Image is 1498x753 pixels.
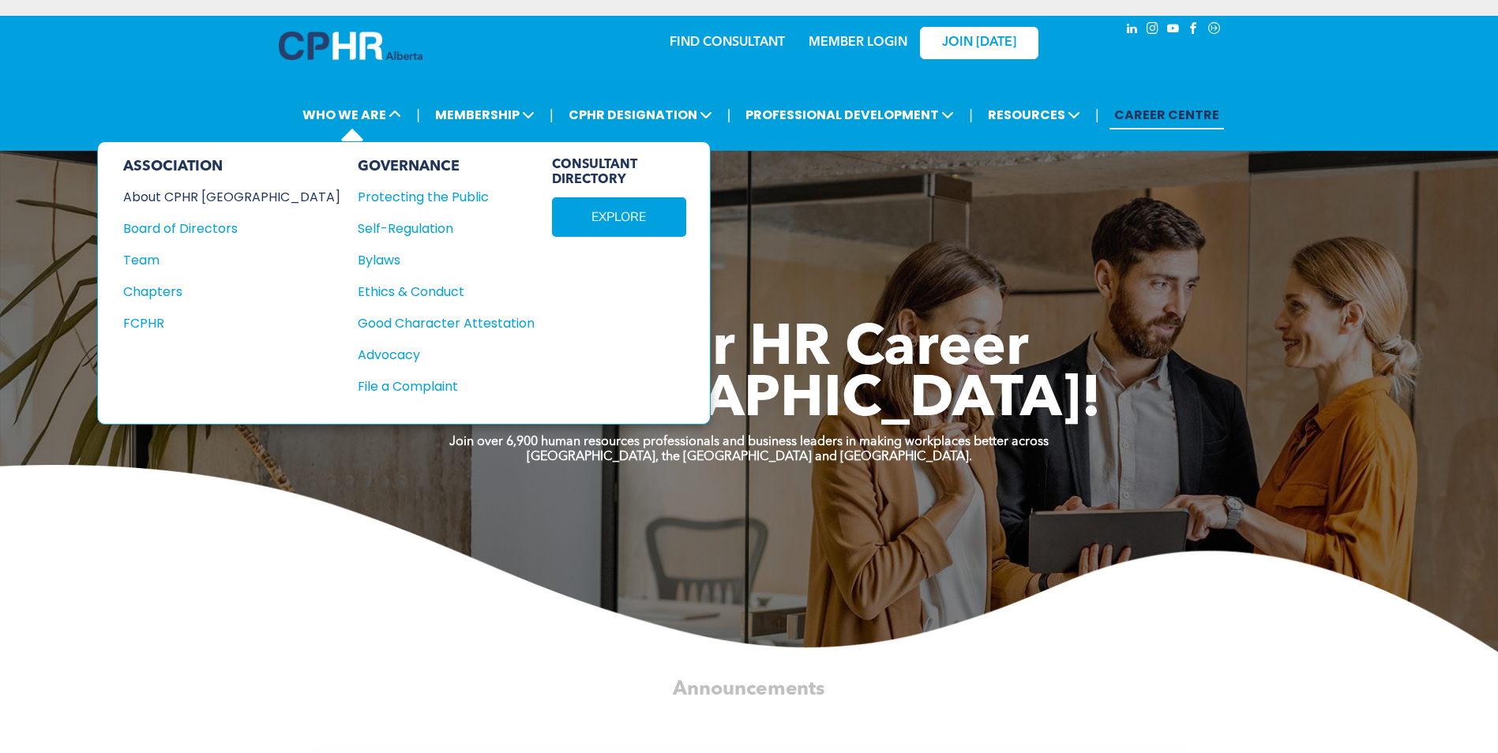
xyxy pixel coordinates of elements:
div: Team [123,250,319,270]
span: Take Your HR Career [469,321,1029,378]
a: JOIN [DATE] [920,27,1038,59]
a: Good Character Attestation [358,313,535,333]
span: To [GEOGRAPHIC_DATA]! [397,373,1102,429]
span: CONSULTANT DIRECTORY [552,158,686,188]
a: Ethics & Conduct [358,282,535,302]
span: RESOURCES [983,100,1085,129]
a: linkedin [1124,20,1141,41]
div: File a Complaint [358,376,517,396]
a: Team [123,250,340,270]
li: | [969,99,973,131]
div: GOVERNANCE [358,158,535,175]
a: Chapters [123,282,340,302]
li: | [1095,99,1099,131]
a: Self-Regulation [358,219,535,238]
div: Board of Directors [123,219,319,238]
span: Announcements [673,680,824,699]
a: Bylaws [358,250,535,270]
li: | [416,99,420,131]
div: Chapters [123,282,319,302]
div: Protecting the Public [358,187,517,207]
a: FIND CONSULTANT [670,36,785,49]
a: Social network [1206,20,1223,41]
a: Board of Directors [123,219,340,238]
div: Self-Regulation [358,219,517,238]
span: JOIN [DATE] [942,36,1016,51]
a: About CPHR [GEOGRAPHIC_DATA] [123,187,340,207]
li: | [550,99,554,131]
div: FCPHR [123,313,319,333]
div: Good Character Attestation [358,313,517,333]
span: WHO WE ARE [298,100,406,129]
span: PROFESSIONAL DEVELOPMENT [741,100,959,129]
div: Bylaws [358,250,517,270]
div: Advocacy [358,345,517,365]
img: A blue and white logo for cp alberta [279,32,422,60]
a: File a Complaint [358,376,535,396]
a: MEMBER LOGIN [809,36,907,49]
span: CPHR DESIGNATION [564,100,717,129]
a: instagram [1144,20,1162,41]
a: facebook [1185,20,1203,41]
span: MEMBERSHIP [430,100,539,129]
div: Ethics & Conduct [358,282,517,302]
a: CAREER CENTRE [1109,100,1224,129]
a: Protecting the Public [358,187,535,207]
li: | [727,99,731,131]
div: ASSOCIATION [123,158,340,175]
a: youtube [1165,20,1182,41]
strong: [GEOGRAPHIC_DATA], the [GEOGRAPHIC_DATA] and [GEOGRAPHIC_DATA]. [527,451,972,463]
strong: Join over 6,900 human resources professionals and business leaders in making workplaces better ac... [449,436,1049,448]
a: EXPLORE [552,197,686,237]
a: Advocacy [358,345,535,365]
a: FCPHR [123,313,340,333]
div: About CPHR [GEOGRAPHIC_DATA] [123,187,319,207]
